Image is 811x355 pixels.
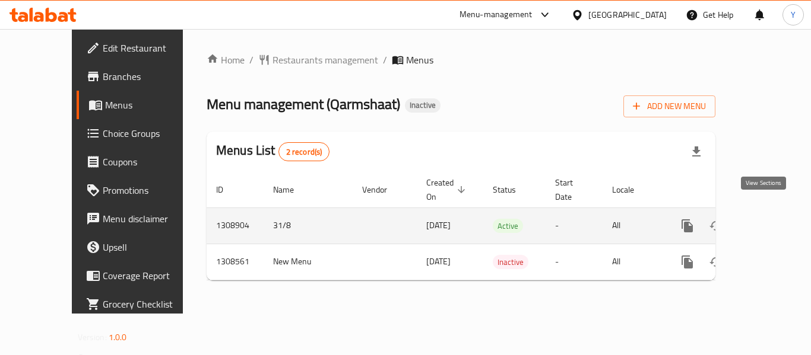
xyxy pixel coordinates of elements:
li: / [383,53,387,67]
a: Menu disclaimer [77,204,207,233]
div: Export file [682,137,711,166]
div: Menu-management [460,8,533,22]
nav: breadcrumb [207,53,715,67]
td: - [546,244,603,280]
span: Locale [612,183,650,197]
div: Total records count [278,142,330,161]
div: Inactive [405,98,441,113]
a: Home [207,53,245,67]
span: Start Date [555,175,588,204]
span: Add New Menu [633,99,706,114]
span: Grocery Checklist [103,297,198,311]
button: Add New Menu [623,95,715,117]
button: more [673,248,702,276]
div: [GEOGRAPHIC_DATA] [588,8,667,21]
span: Y [791,8,796,21]
a: Coverage Report [77,261,207,290]
button: Change Status [702,212,730,240]
div: Active [493,219,523,233]
li: / [249,53,254,67]
span: Coupons [103,155,198,169]
a: Grocery Checklist [77,290,207,318]
td: 1308561 [207,244,264,280]
td: All [603,207,664,244]
span: [DATE] [426,254,451,269]
td: 31/8 [264,207,353,244]
span: Choice Groups [103,126,198,140]
span: Menu management ( Qarmshaat ) [207,91,400,117]
td: 1308904 [207,207,264,244]
span: Menus [105,98,198,112]
a: Promotions [77,176,207,204]
a: Branches [77,62,207,91]
h2: Menus List [216,142,330,161]
span: Edit Restaurant [103,41,198,55]
span: Vendor [362,183,403,197]
span: Restaurants management [273,53,378,67]
span: 1.0.0 [109,330,127,345]
span: Inactive [405,100,441,110]
span: Created On [426,175,469,204]
div: Inactive [493,255,528,269]
span: Menus [406,53,433,67]
span: Upsell [103,240,198,254]
a: Coupons [77,148,207,176]
span: Active [493,219,523,233]
a: Upsell [77,233,207,261]
span: Inactive [493,255,528,269]
span: Branches [103,69,198,84]
span: ID [216,183,239,197]
span: [DATE] [426,218,451,233]
td: New Menu [264,244,353,280]
a: Restaurants management [258,53,378,67]
a: Choice Groups [77,119,207,148]
td: - [546,207,603,244]
td: All [603,244,664,280]
th: Actions [664,172,797,208]
span: Name [273,183,309,197]
a: Menus [77,91,207,119]
span: Status [493,183,531,197]
span: Coverage Report [103,268,198,283]
span: Version: [78,330,107,345]
span: 2 record(s) [279,146,330,158]
span: Promotions [103,183,198,197]
table: enhanced table [207,172,797,280]
button: more [673,212,702,240]
span: Menu disclaimer [103,212,198,226]
button: Change Status [702,248,730,276]
a: Edit Restaurant [77,34,207,62]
